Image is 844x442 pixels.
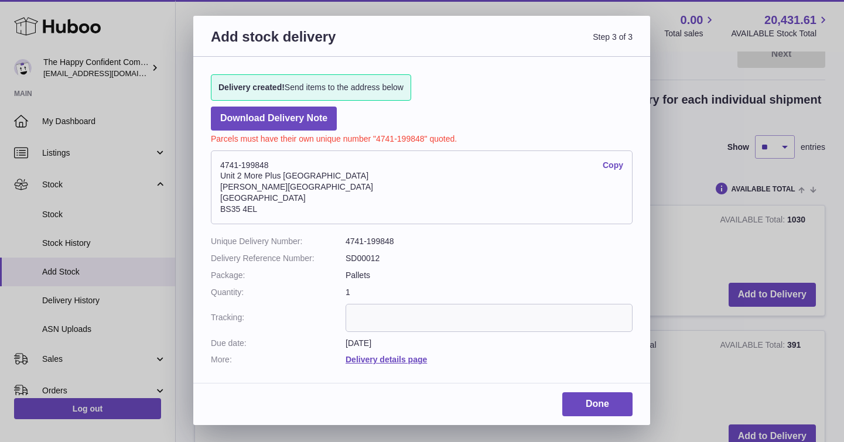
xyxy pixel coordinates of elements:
dt: Due date: [211,338,346,349]
dt: Unique Delivery Number: [211,236,346,247]
span: Step 3 of 3 [422,28,633,60]
dt: More: [211,354,346,365]
dd: Pallets [346,270,633,281]
dt: Quantity: [211,287,346,298]
dd: SD00012 [346,253,633,264]
address: 4741-199848 Unit 2 More Plus [GEOGRAPHIC_DATA] [PERSON_NAME][GEOGRAPHIC_DATA] [GEOGRAPHIC_DATA] B... [211,150,633,224]
dd: [DATE] [346,338,633,349]
dt: Delivery Reference Number: [211,253,346,264]
a: Delivery details page [346,355,427,364]
h3: Add stock delivery [211,28,422,60]
p: Parcels must have their own unique number "4741-199848" quoted. [211,131,633,145]
strong: Delivery created! [218,83,285,92]
dd: 1 [346,287,633,298]
a: Copy [603,160,623,171]
a: Done [562,392,633,416]
dt: Tracking: [211,304,346,332]
dt: Package: [211,270,346,281]
dd: 4741-199848 [346,236,633,247]
a: Download Delivery Note [211,107,337,131]
span: Send items to the address below [218,82,404,93]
